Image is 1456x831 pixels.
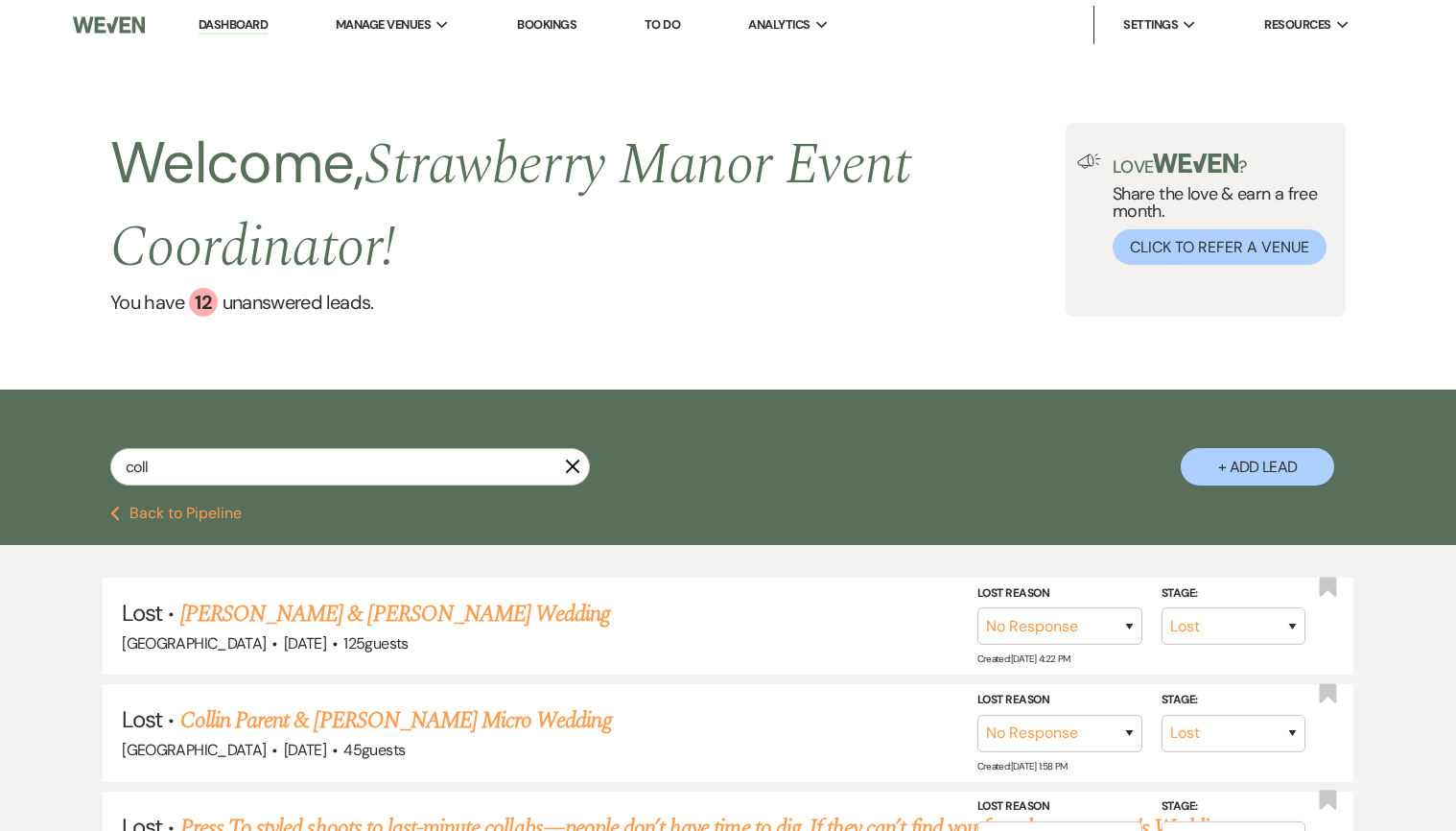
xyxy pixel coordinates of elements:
[122,740,266,760] span: [GEOGRAPHIC_DATA]
[977,760,1068,772] span: Created: [DATE] 1:58 PM
[110,123,1066,288] h2: Welcome,
[122,633,266,653] span: [GEOGRAPHIC_DATA]
[343,633,408,653] span: 125 guests
[122,704,162,734] span: Lost
[748,15,810,35] span: Analytics
[189,288,218,317] div: 12
[122,598,162,628] span: Lost
[284,633,326,653] span: [DATE]
[977,583,1142,605] label: Lost Reason
[1153,154,1238,173] img: weven-logo-green.svg
[199,16,268,35] a: Dashboard
[180,703,612,738] a: Collin Parent & [PERSON_NAME] Micro Wedding
[1077,154,1101,169] img: loud-speaker-illustration.svg
[1264,15,1330,35] span: Resources
[284,740,326,760] span: [DATE]
[1113,229,1327,265] button: Click to Refer a Venue
[110,121,911,292] span: Strawberry Manor Event Coordinator !
[1101,154,1334,265] div: Share the love & earn a free month.
[336,15,431,35] span: Manage Venues
[1113,154,1334,176] p: Love ?
[180,597,610,631] a: [PERSON_NAME] & [PERSON_NAME] Wedding
[977,653,1070,665] span: Created: [DATE] 4:22 PM
[977,690,1142,711] label: Lost Reason
[110,506,242,521] button: Back to Pipeline
[1123,15,1178,35] span: Settings
[1162,796,1305,818] label: Stage:
[110,288,1066,317] a: You have 12 unanswered leads.
[73,5,145,45] img: Weven Logo
[645,16,680,33] a: To Do
[110,448,590,486] input: Search by name, event date, email address or phone number
[977,796,1142,818] label: Lost Reason
[1181,448,1334,486] button: + Add Lead
[1162,583,1305,605] label: Stage:
[1162,690,1305,711] label: Stage:
[517,16,576,33] a: Bookings
[343,740,405,760] span: 45 guests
